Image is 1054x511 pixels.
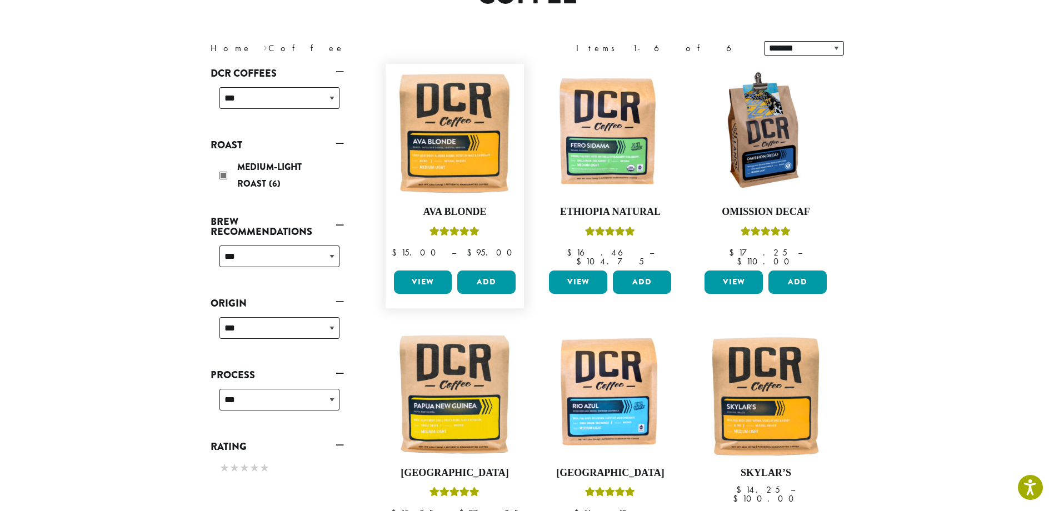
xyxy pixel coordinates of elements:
span: Medium-Light Roast [237,161,302,190]
bdi: 17.25 [729,247,787,258]
div: Roast [211,154,344,199]
div: Items 1-6 of 6 [576,42,747,55]
h4: [GEOGRAPHIC_DATA] [391,467,519,479]
div: Brew Recommendations [211,241,344,280]
div: Origin [211,313,344,352]
span: $ [736,484,746,495]
h4: Skylar’s [702,467,830,479]
a: View [394,270,452,294]
div: Process [211,384,344,424]
a: Process [211,365,344,384]
img: Papua-New-Guinea-12oz-300x300.jpg [391,330,518,458]
img: DCR-Fero-Sidama-Coffee-Bag-2019-300x300.png [546,69,674,197]
span: $ [567,247,576,258]
img: Ava-Blonde-12oz-1-300x300.jpg [391,69,518,197]
div: Rating [211,456,344,482]
a: Home [211,42,252,54]
a: Ava BlondeRated 5.00 out of 5 [391,69,519,266]
span: ★ [259,460,269,476]
div: Rated 5.00 out of 5 [585,485,635,502]
span: – [452,247,456,258]
span: ★ [229,460,239,476]
span: – [791,484,795,495]
img: DCRCoffee_DL_Bag_Omission_2019-300x300.jpg [702,69,830,197]
bdi: 16.46 [567,247,639,258]
h4: Ava Blonde [391,206,519,218]
nav: Breadcrumb [211,42,511,55]
span: $ [467,247,476,258]
h4: Ethiopia Natural [546,206,674,218]
span: ★ [249,460,259,476]
span: $ [729,247,738,258]
h4: [GEOGRAPHIC_DATA] [546,467,674,479]
div: DCR Coffees [211,83,344,122]
span: $ [733,493,742,504]
a: Origin [211,294,344,313]
span: – [798,247,802,258]
bdi: 110.00 [737,255,795,267]
bdi: 14.25 [736,484,780,495]
span: – [650,247,654,258]
span: (6) [269,177,281,190]
div: Rated 5.00 out of 5 [429,485,479,502]
span: › [263,38,267,55]
a: View [549,270,607,294]
div: Rated 5.00 out of 5 [585,225,635,242]
bdi: 15.00 [392,247,441,258]
span: $ [737,255,746,267]
bdi: 95.00 [467,247,517,258]
h4: Omission Decaf [702,206,830,218]
span: ★ [219,460,229,476]
a: Brew Recommendations [211,212,344,241]
span: $ [392,247,401,258]
a: Roast [211,136,344,154]
a: Omission DecafRated 4.33 out of 5 [702,69,830,266]
span: ★ [239,460,249,476]
bdi: 104.75 [576,255,644,267]
div: Rated 4.33 out of 5 [741,225,791,242]
span: $ [576,255,586,267]
button: Add [768,270,827,294]
img: DCR-Rio-Azul-Coffee-Bag-300x300.png [546,330,674,458]
div: Rated 5.00 out of 5 [429,225,479,242]
button: Add [613,270,671,294]
a: DCR Coffees [211,64,344,83]
a: View [705,270,763,294]
button: Add [457,270,516,294]
a: Ethiopia NaturalRated 5.00 out of 5 [546,69,674,266]
a: Rating [211,437,344,456]
img: Skylars-12oz-300x300.jpg [702,330,830,458]
bdi: 100.00 [733,493,799,504]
